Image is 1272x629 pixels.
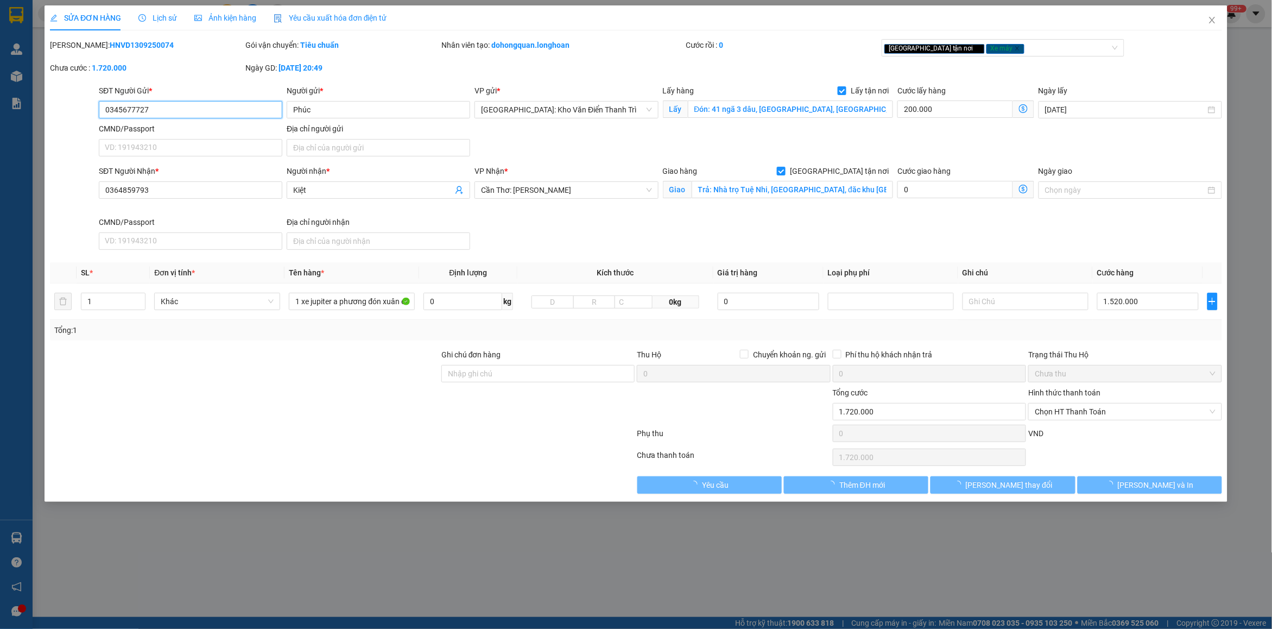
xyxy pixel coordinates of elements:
[1118,479,1194,491] span: [PERSON_NAME] và In
[846,85,893,97] span: Lấy tận nơi
[663,167,698,175] span: Giao hàng
[99,123,282,135] div: CMND/Passport
[966,479,1053,491] span: [PERSON_NAME] thay đổi
[245,62,439,74] div: Ngày GD:
[958,262,1093,284] th: Ghi chú
[897,167,951,175] label: Cước giao hàng
[274,14,282,23] img: icon
[690,481,702,488] span: loading
[615,295,653,309] input: C
[502,293,513,310] span: kg
[54,324,491,336] div: Tổng: 1
[1015,46,1020,51] span: close
[1035,366,1215,382] span: Chưa thu
[702,479,729,491] span: Yêu cầu
[833,388,868,397] span: Tổng cước
[1039,167,1073,175] label: Ngày giao
[975,46,980,51] span: close
[300,41,339,49] b: Tiêu chuẩn
[54,293,72,310] button: delete
[50,62,243,74] div: Chưa cước :
[110,41,174,49] b: HNVD1309250074
[839,479,885,491] span: Thêm ĐH mới
[686,39,879,51] div: Cước rồi :
[154,268,195,277] span: Đơn vị tính
[50,39,243,51] div: [PERSON_NAME]:
[1208,16,1217,24] span: close
[963,293,1089,310] input: Ghi Chú
[636,449,831,468] div: Chưa thanh toán
[287,165,470,177] div: Người nhận
[784,476,928,494] button: Thêm ĐH mới
[481,102,651,118] span: Hà Nội: Kho Văn Điển Thanh Trì
[841,349,937,361] span: Phí thu hộ khách nhận trả
[897,181,1013,198] input: Cước giao hàng
[474,85,658,97] div: VP gửi
[1039,86,1068,95] label: Ngày lấy
[637,350,661,359] span: Thu Hộ
[1045,184,1206,196] input: Ngày giao
[287,139,470,156] input: Địa chỉ của người gửi
[1028,429,1043,438] span: VND
[1019,104,1028,113] span: dollar-circle
[573,295,616,309] input: R
[92,64,126,72] b: 1.720.000
[719,41,724,49] b: 0
[824,262,958,284] th: Loại phụ phí
[287,123,470,135] div: Địa chỉ người gửi
[897,100,1013,118] input: Cước lấy hàng
[954,481,966,488] span: loading
[138,14,177,22] span: Lịch sử
[441,39,684,51] div: Nhân viên tạo:
[636,427,831,446] div: Phụ thu
[274,14,387,22] span: Yêu cầu xuất hóa đơn điện tử
[99,216,282,228] div: CMND/Passport
[931,476,1075,494] button: [PERSON_NAME] thay đổi
[718,268,758,277] span: Giá trị hàng
[289,293,415,310] input: VD: Bàn, Ghế
[688,100,894,118] input: Lấy tận nơi
[1197,5,1227,36] button: Close
[194,14,256,22] span: Ảnh kiện hàng
[194,14,202,22] span: picture
[531,295,574,309] input: D
[481,182,651,198] span: Cần Thơ: Kho Ninh Kiều
[279,64,322,72] b: [DATE] 20:49
[441,365,635,382] input: Ghi chú đơn hàng
[138,14,146,22] span: clock-circle
[245,39,439,51] div: Gói vận chuyển:
[884,44,985,54] span: [GEOGRAPHIC_DATA] tận nơi
[441,350,501,359] label: Ghi chú đơn hàng
[663,86,694,95] span: Lấy hàng
[1208,297,1217,306] span: plus
[99,165,282,177] div: SĐT Người Nhận
[786,165,893,177] span: [GEOGRAPHIC_DATA] tận nơi
[491,41,569,49] b: dohongquan.longhoan
[663,181,692,198] span: Giao
[50,14,121,22] span: SỬA ĐƠN HÀNG
[1078,476,1222,494] button: [PERSON_NAME] và In
[1028,388,1100,397] label: Hình thức thanh toán
[455,186,464,194] span: user-add
[1035,404,1215,420] span: Chọn HT Thanh Toán
[1045,104,1206,116] input: Ngày lấy
[827,481,839,488] span: loading
[474,167,504,175] span: VP Nhận
[161,293,274,310] span: Khác
[1028,349,1222,361] div: Trạng thái Thu Hộ
[287,232,470,250] input: Địa chỉ của người nhận
[1106,481,1118,488] span: loading
[897,86,946,95] label: Cước lấy hàng
[50,14,58,22] span: edit
[287,85,470,97] div: Người gửi
[289,268,324,277] span: Tên hàng
[1207,293,1218,310] button: plus
[597,268,634,277] span: Kích thước
[99,85,282,97] div: SĐT Người Gửi
[663,100,688,118] span: Lấy
[287,216,470,228] div: Địa chỉ người nhận
[653,295,699,309] span: 0kg
[637,476,782,494] button: Yêu cầu
[1097,268,1134,277] span: Cước hàng
[749,349,831,361] span: Chuyển khoản ng. gửi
